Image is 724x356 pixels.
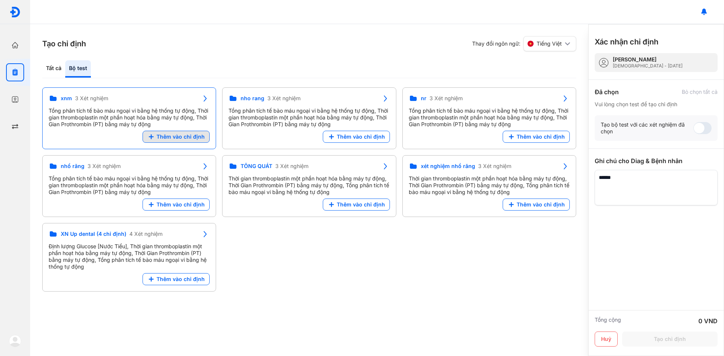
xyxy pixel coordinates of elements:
[49,175,210,196] div: Tổng phân tích tế bào máu ngoại vi bằng hệ thống tự động, Thời gian thromboplastin một phần hoạt ...
[595,332,618,347] button: Huỷ
[409,175,570,196] div: Thời gian thromboplastin một phần hoạt hóa bằng máy tự động, Thời Gian Prothrombin (PT) bằng máy ...
[229,107,390,128] div: Tổng phân tích tế bào máu ngoại vi bằng hệ thống tự động, Thời gian thromboplastin một phần hoạt ...
[87,163,121,170] span: 3 Xét nghiệm
[595,316,621,325] div: Tổng cộng
[156,201,205,208] span: Thêm vào chỉ định
[75,95,108,102] span: 3 Xét nghiệm
[42,38,86,49] h3: Tạo chỉ định
[421,163,475,170] span: xét nghiệm nhổ răng
[61,231,126,237] span: XN Up dental (4 chỉ định)
[241,95,264,102] span: nho rang
[503,199,570,211] button: Thêm vào chỉ định
[323,199,390,211] button: Thêm vào chỉ định
[421,95,426,102] span: nr
[698,316,718,325] div: 0 VND
[517,133,565,140] span: Thêm vào chỉ định
[61,95,72,102] span: xnm
[9,6,21,18] img: logo
[241,163,272,170] span: TỔNG QUÁT
[337,201,385,208] span: Thêm vào chỉ định
[478,163,511,170] span: 3 Xét nghiệm
[613,56,683,63] div: [PERSON_NAME]
[61,163,84,170] span: nhổ răng
[143,273,210,285] button: Thêm vào chỉ định
[595,87,619,96] div: Đã chọn
[337,133,385,140] span: Thêm vào chỉ định
[267,95,301,102] span: 3 Xét nghiệm
[49,107,210,128] div: Tổng phân tích tế bào máu ngoại vi bằng hệ thống tự động, Thời gian thromboplastin một phần hoạt ...
[537,40,562,47] span: Tiếng Việt
[622,332,718,347] button: Tạo chỉ định
[143,199,210,211] button: Thêm vào chỉ định
[65,60,91,78] div: Bộ test
[275,163,308,170] span: 3 Xét nghiệm
[595,156,718,165] div: Ghi chú cho Diag & Bệnh nhân
[517,201,565,208] span: Thêm vào chỉ định
[49,243,210,270] div: Định lượng Glucose [Nước Tiểu], Thời gian thromboplastin một phần hoạt hóa bằng máy tự động, Thời...
[682,89,718,95] div: Bỏ chọn tất cả
[601,121,693,135] div: Tạo bộ test với các xét nghiệm đã chọn
[323,131,390,143] button: Thêm vào chỉ định
[143,131,210,143] button: Thêm vào chỉ định
[595,37,658,47] h3: Xác nhận chỉ định
[156,276,205,283] span: Thêm vào chỉ định
[156,133,205,140] span: Thêm vào chỉ định
[9,335,21,347] img: logo
[129,231,163,237] span: 4 Xét nghiệm
[503,131,570,143] button: Thêm vào chỉ định
[429,95,463,102] span: 3 Xét nghiệm
[42,60,65,78] div: Tất cả
[409,107,570,128] div: Tổng phân tích tế bào máu ngoại vi bằng hệ thống tự động, Thời gian thromboplastin một phần hoạt ...
[472,36,576,51] div: Thay đổi ngôn ngữ:
[613,63,683,69] div: [DEMOGRAPHIC_DATA] - [DATE]
[595,101,718,108] div: Vui lòng chọn test để tạo chỉ định
[229,175,390,196] div: Thời gian thromboplastin một phần hoạt hóa bằng máy tự động, Thời Gian Prothrombin (PT) bằng máy ...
